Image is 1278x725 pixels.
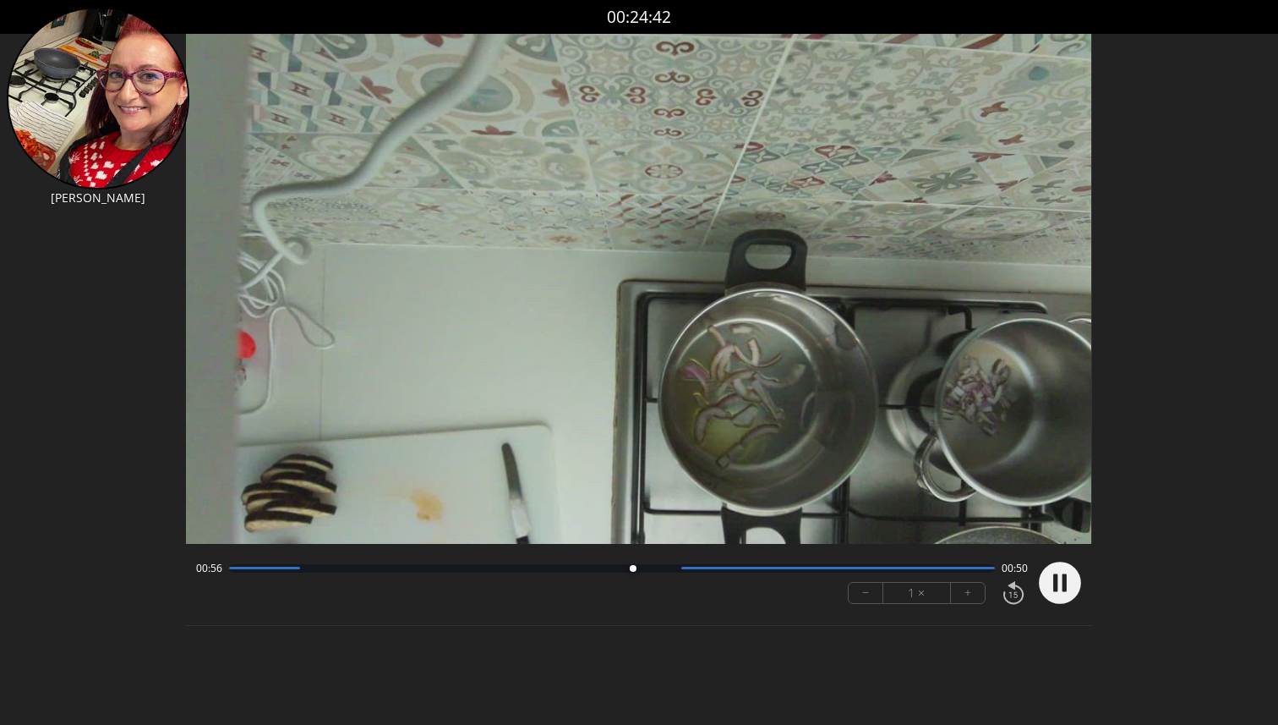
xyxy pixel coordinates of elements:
a: 00:24:42 [607,5,671,30]
span: 00:50 [1002,562,1028,575]
button: + [951,583,985,603]
span: 00:56 [196,562,222,575]
img: AC [7,7,189,189]
p: [PERSON_NAME] [7,189,189,206]
button: − [849,583,883,603]
div: 1 × [883,583,951,603]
